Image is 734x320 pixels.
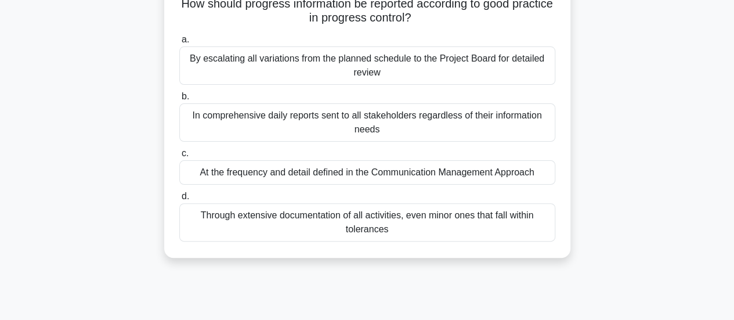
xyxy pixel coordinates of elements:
div: Through extensive documentation of all activities, even minor ones that fall within tolerances [179,203,555,242]
span: d. [182,191,189,201]
div: In comprehensive daily reports sent to all stakeholders regardless of their information needs [179,103,555,142]
span: b. [182,91,189,101]
span: a. [182,34,189,44]
div: By escalating all variations from the planned schedule to the Project Board for detailed review [179,46,555,85]
div: At the frequency and detail defined in the Communication Management Approach [179,160,555,185]
span: c. [182,148,189,158]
